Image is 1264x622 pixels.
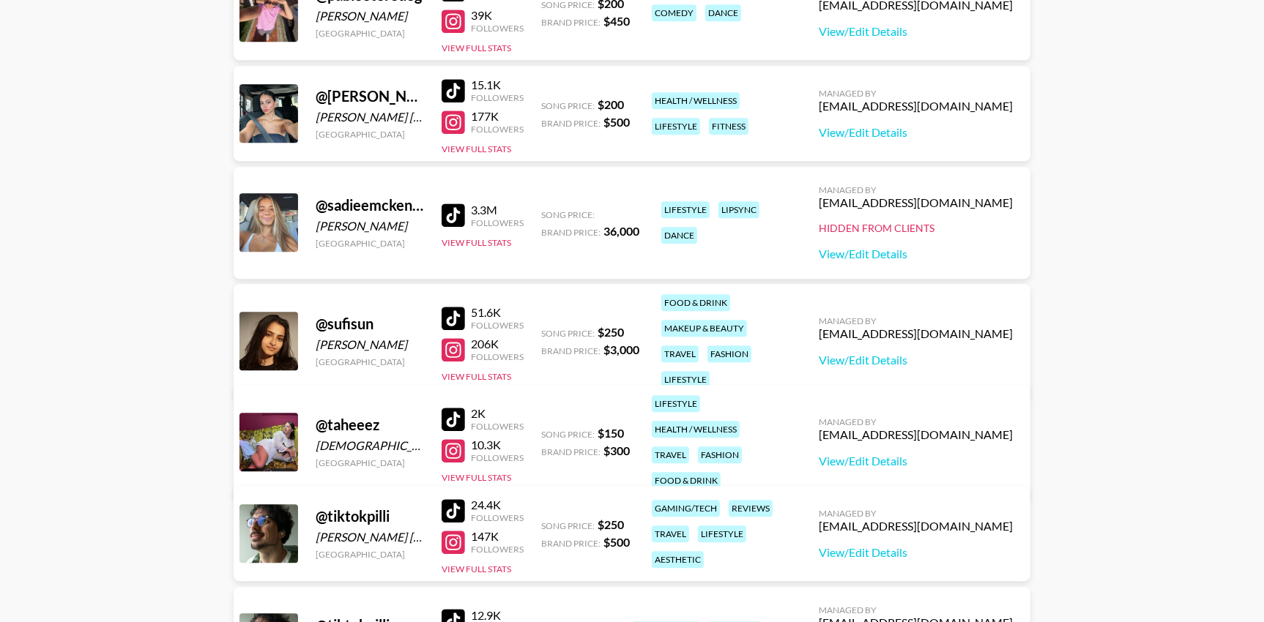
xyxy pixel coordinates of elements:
[316,356,424,367] div: [GEOGRAPHIC_DATA]
[661,294,730,311] div: food & drink
[541,100,595,111] span: Song Price:
[819,88,1013,99] div: Managed By
[471,23,524,34] div: Followers
[316,28,424,39] div: [GEOGRAPHIC_DATA]
[471,320,524,331] div: Followers
[819,125,1013,140] a: View/Edit Details
[598,517,624,531] strong: $ 250
[442,42,511,53] button: View Full Stats
[707,345,751,362] div: fashion
[652,4,696,21] div: comedy
[471,406,524,421] div: 2K
[471,109,524,124] div: 177K
[718,201,759,218] div: lipsync
[819,519,1013,533] div: [EMAIL_ADDRESS][DOMAIN_NAME]
[442,143,511,154] button: View Full Stats
[541,446,601,457] span: Brand Price:
[603,535,630,549] strong: $ 500
[603,14,630,28] strong: $ 450
[598,426,624,440] strong: $ 150
[819,416,1013,427] div: Managed By
[603,115,630,129] strong: $ 500
[819,353,1013,367] a: View/Edit Details
[316,337,424,352] div: [PERSON_NAME]
[471,498,524,512] div: 24.4K
[316,416,424,434] div: @ taheeez
[819,222,1013,235] div: Hidden from Clients
[316,110,424,124] div: [PERSON_NAME] [PERSON_NAME]
[541,118,601,129] span: Brand Price:
[471,124,524,135] div: Followers
[661,201,710,218] div: lifestyle
[442,472,511,483] button: View Full Stats
[471,305,524,320] div: 51.6K
[471,351,524,362] div: Followers
[541,227,601,238] span: Brand Price:
[652,525,689,542] div: travel
[819,604,1013,615] div: Managed By
[652,446,689,463] div: travel
[603,342,639,356] strong: $ 3,000
[316,219,424,233] div: [PERSON_NAME]
[316,87,424,105] div: @ [PERSON_NAME].camilaa
[705,4,741,21] div: dance
[316,530,424,544] div: [PERSON_NAME] [PERSON_NAME]
[652,551,704,568] div: aesthetic
[603,224,639,238] strong: 36,000
[652,472,721,489] div: food & drink
[471,78,524,92] div: 15.1K
[442,371,511,382] button: View Full Stats
[819,545,1013,560] a: View/Edit Details
[471,544,524,555] div: Followers
[442,237,511,248] button: View Full Stats
[819,184,1013,195] div: Managed By
[316,457,424,468] div: [GEOGRAPHIC_DATA]
[316,196,424,214] div: @ sadieemckennaa
[471,203,524,217] div: 3.3M
[316,507,424,525] div: @ tiktokpilli
[661,320,747,337] div: makeup & beauty
[541,538,601,549] span: Brand Price:
[819,195,1013,210] div: [EMAIL_ADDRESS][DOMAIN_NAME]
[819,326,1013,341] div: [EMAIL_ADDRESS][DOMAIN_NAME]
[541,328,595,339] span: Song Price:
[471,92,524,103] div: Followers
[471,438,524,452] div: 10.3K
[442,563,511,574] button: View Full Stats
[598,325,624,339] strong: $ 250
[316,9,424,23] div: [PERSON_NAME]
[709,118,748,135] div: fitness
[316,129,424,140] div: [GEOGRAPHIC_DATA]
[541,520,595,531] span: Song Price:
[316,438,424,453] div: [DEMOGRAPHIC_DATA][PERSON_NAME]
[652,92,740,109] div: health / wellness
[661,345,699,362] div: travel
[819,427,1013,442] div: [EMAIL_ADDRESS][DOMAIN_NAME]
[819,99,1013,113] div: [EMAIL_ADDRESS][DOMAIN_NAME]
[652,395,700,412] div: lifestyle
[471,337,524,351] div: 206K
[471,217,524,228] div: Followers
[471,8,524,23] div: 39K
[316,315,424,333] div: @ sufisun
[661,227,697,244] div: dance
[652,118,700,135] div: lifestyle
[471,529,524,544] div: 147K
[698,446,742,463] div: fashion
[471,512,524,523] div: Followers
[661,371,710,388] div: lifestyle
[819,454,1013,468] a: View/Edit Details
[698,525,746,542] div: lifestyle
[316,549,424,560] div: [GEOGRAPHIC_DATA]
[603,443,630,457] strong: $ 300
[819,24,1013,39] a: View/Edit Details
[541,209,595,220] span: Song Price:
[471,421,524,432] div: Followers
[819,315,1013,326] div: Managed By
[652,500,720,517] div: gaming/tech
[819,247,1013,261] a: View/Edit Details
[729,500,773,517] div: reviews
[541,17,601,28] span: Brand Price:
[541,429,595,440] span: Song Price:
[652,421,740,438] div: health / wellness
